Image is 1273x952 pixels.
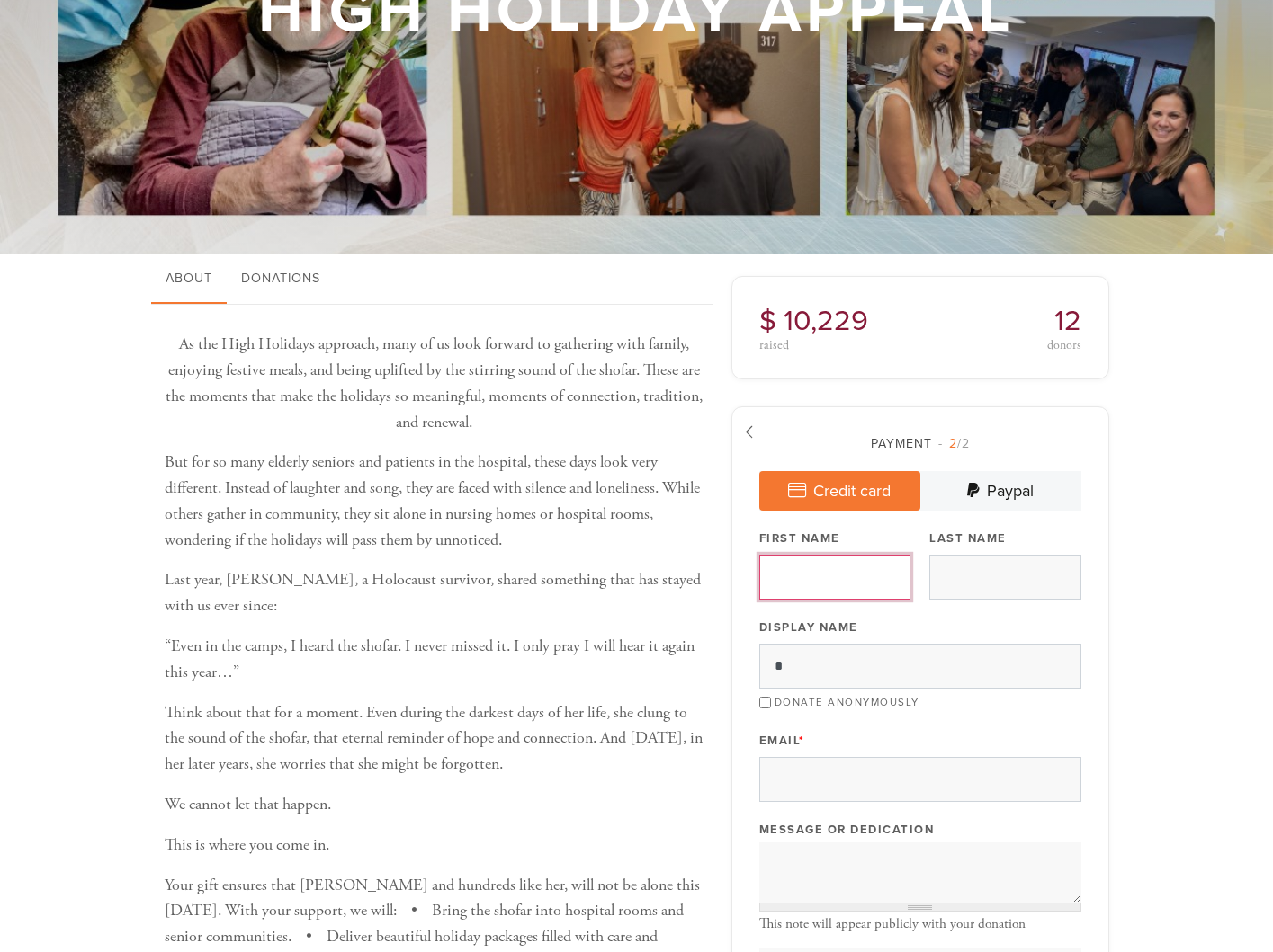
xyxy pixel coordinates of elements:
[775,696,919,708] label: Donate Anonymously
[759,339,915,351] div: raised
[929,530,1007,547] label: Last Name
[151,254,227,305] a: About
[759,822,935,838] label: Message or dedication
[926,304,1081,338] h2: 12
[227,254,335,305] a: Donations
[938,436,970,451] span: /2
[759,733,805,749] label: Email
[165,832,704,859] p: This is where you come in.
[759,471,920,511] a: Credit card
[759,304,776,338] span: $
[799,734,805,748] span: This field is required.
[165,449,704,553] p: But for so many elderly seniors and patients in the hospital, these days look very different. Ins...
[784,304,868,338] span: 10,229
[165,567,704,619] p: Last year, [PERSON_NAME], a Holocaust survivor, shared something that has stayed with us ever since:
[920,471,1081,511] a: Paypal
[759,434,1081,453] div: Payment
[759,619,858,636] label: Display Name
[165,792,704,818] p: We cannot let that happen.
[165,634,704,686] p: “Even in the camps, I heard the shofar. I never missed it. I only pray I will hear it again this ...
[759,530,840,547] label: First Name
[165,700,704,778] p: Think about that for a moment. Even during the darkest days of her life, she clung to the sound o...
[759,916,1081,932] div: This note will appear publicly with your donation
[926,339,1081,351] div: donors
[165,332,704,435] p: As the High Holidays approach, many of us look forward to gathering with family, enjoying festive...
[949,436,957,451] span: 2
